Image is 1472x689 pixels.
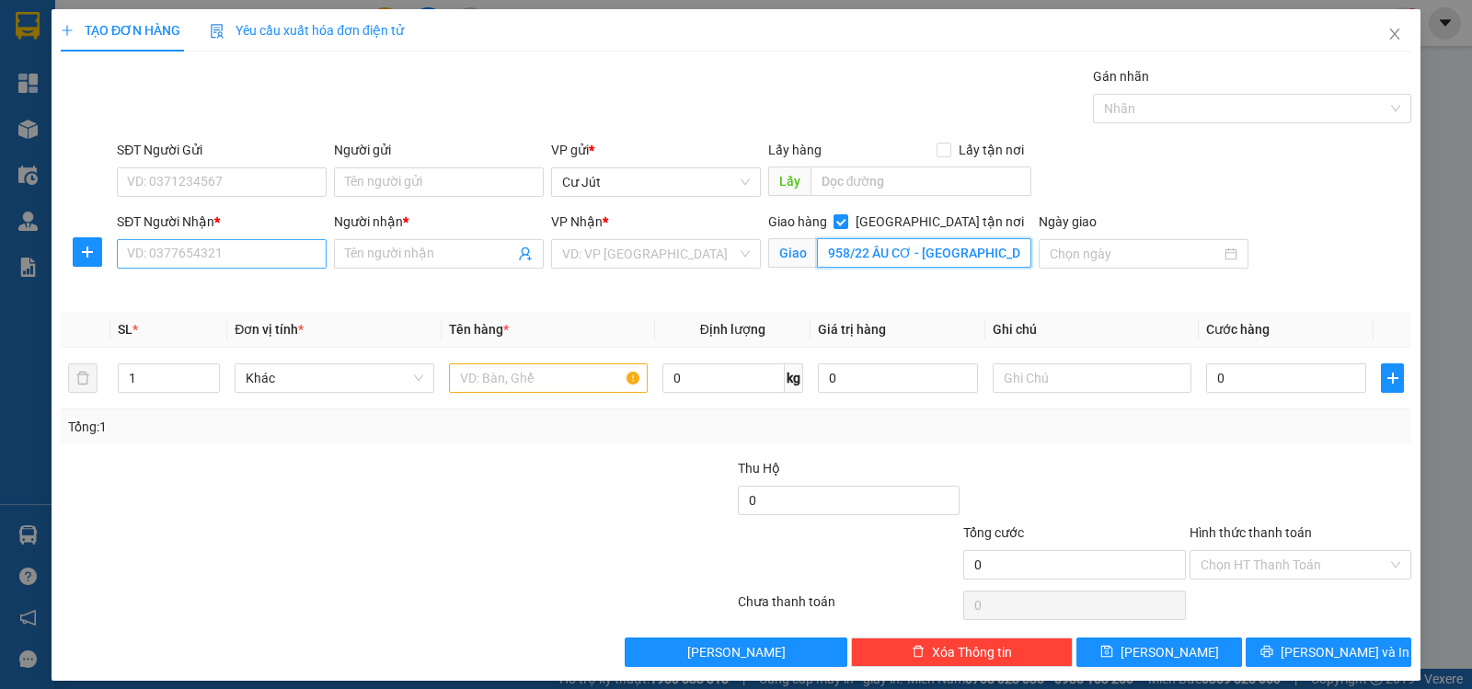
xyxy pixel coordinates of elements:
[851,637,1073,667] button: deleteXóa Thông tin
[736,591,961,624] div: Chưa thanh toán
[1281,642,1409,662] span: [PERSON_NAME] và In
[625,637,846,667] button: [PERSON_NAME]
[118,322,132,337] span: SL
[738,461,780,476] span: Thu Hộ
[768,238,817,268] span: Giao
[449,322,509,337] span: Tên hàng
[1121,642,1219,662] span: [PERSON_NAME]
[768,167,811,196] span: Lấy
[1190,525,1312,540] label: Hình thức thanh toán
[551,214,603,229] span: VP Nhận
[562,168,750,196] span: Cư Jút
[951,140,1031,160] span: Lấy tận nơi
[210,23,404,38] span: Yêu cầu xuất hóa đơn điện tử
[811,167,1032,196] input: Dọc đường
[985,312,1199,348] th: Ghi chú
[1260,645,1273,660] span: printer
[932,642,1012,662] span: Xóa Thông tin
[73,237,102,267] button: plus
[1369,9,1420,61] button: Close
[1076,637,1242,667] button: save[PERSON_NAME]
[963,525,1024,540] span: Tổng cước
[117,140,327,160] div: SĐT Người Gửi
[768,143,822,157] span: Lấy hàng
[848,212,1031,232] span: [GEOGRAPHIC_DATA] tận nơi
[1050,244,1221,264] input: Ngày giao
[68,363,98,393] button: delete
[1206,322,1270,337] span: Cước hàng
[117,212,327,232] div: SĐT Người Nhận
[210,24,224,39] img: icon
[61,23,180,38] span: TẠO ĐƠN HÀNG
[912,645,925,660] span: delete
[74,245,101,259] span: plus
[1093,69,1149,84] label: Gán nhãn
[1387,27,1402,41] span: close
[1100,645,1113,660] span: save
[449,363,648,393] input: VD: Bàn, Ghế
[687,642,786,662] span: [PERSON_NAME]
[768,214,827,229] span: Giao hàng
[246,364,422,392] span: Khác
[518,247,533,261] span: user-add
[785,363,803,393] span: kg
[817,238,1032,268] input: Giao tận nơi
[334,140,544,160] div: Người gửi
[551,140,761,160] div: VP gửi
[1039,214,1097,229] label: Ngày giao
[61,24,74,37] span: plus
[68,417,569,437] div: Tổng: 1
[700,322,765,337] span: Định lượng
[235,322,304,337] span: Đơn vị tính
[1381,363,1404,393] button: plus
[1246,637,1411,667] button: printer[PERSON_NAME] và In
[334,212,544,232] div: Người nhận
[993,363,1191,393] input: Ghi Chú
[818,322,886,337] span: Giá trị hàng
[1382,371,1403,385] span: plus
[818,363,978,393] input: 0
